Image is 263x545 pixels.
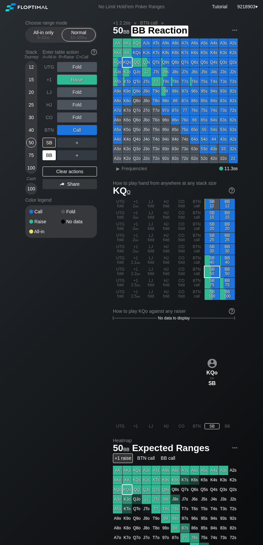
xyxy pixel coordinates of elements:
div: 99 [161,87,170,96]
div: Cash [23,176,40,181]
div: 55 [200,125,209,134]
div: A8o [113,96,122,105]
div: 53o [200,144,209,154]
div: UTG fold [113,266,128,277]
div: J5o [142,125,151,134]
span: 50 [112,26,131,36]
div: A6o [113,115,122,125]
div: T4o [151,135,161,144]
div: 98o [161,96,170,105]
div: Q6o [132,115,141,125]
div: BB 15 [220,210,235,221]
div: K5s [200,48,209,57]
div: K4o [123,135,132,144]
div: LJ fold [143,210,158,221]
div: SB [43,138,56,148]
div: 85o [171,125,180,134]
div: T4s [209,77,219,86]
div: Fold [61,209,93,214]
div: 40 [26,125,36,135]
div: UTG fold [113,210,128,221]
div: A8s [171,38,180,48]
div: 25 [26,100,36,110]
div: T5o [151,125,161,134]
div: ATs [151,38,161,48]
div: AJs [142,38,151,48]
div: 72s [228,106,238,115]
div: SB 30 [205,244,219,255]
img: help.32db89a4.svg [90,48,98,56]
div: KJs [142,48,151,57]
div: UTG fold [113,244,128,255]
div: 11.3 [219,166,238,171]
div: SB 40 [205,255,219,266]
div: A2o [113,154,122,163]
div: LJ [43,87,56,97]
div: K3o [123,144,132,154]
div: 76s [190,106,199,115]
h2: How to play hand from anywhere at any stack size [113,180,235,186]
div: Enter table action [43,47,97,62]
div: T8s [171,77,180,86]
span: bb [135,215,139,220]
span: bb [126,20,130,26]
div: UTG fold [113,233,128,243]
div: T6s [190,77,199,86]
div: 93o [161,144,170,154]
div: 15 [26,75,36,85]
div: +1 2 [128,199,143,210]
div: +1 2 [128,221,143,232]
div: CO fold [174,244,189,255]
span: bb [135,204,139,208]
div: Q5s [200,58,209,67]
div: A3o [113,144,122,154]
div: J9s [161,67,170,77]
div: CO fold [174,199,189,210]
div: Q8s [171,58,180,67]
span: bb [233,166,238,171]
div: J9o [142,87,151,96]
div: HJ fold [159,244,174,255]
div: A9s [161,38,170,48]
div: 43o [209,144,219,154]
div: 85s [200,96,209,105]
div: 75s [200,106,209,115]
div: 74o [180,135,190,144]
div: AKo [113,48,122,57]
div: T2s [228,77,238,86]
div: K7s [180,48,190,57]
div: AKs [123,38,132,48]
div: Call [29,209,61,214]
div: 52s [228,125,238,134]
div: J3o [142,144,151,154]
div: SB 25 [205,233,219,243]
div: UTG [43,62,56,72]
div: 33 [219,144,228,154]
div: 64s [209,115,219,125]
div: 62o [190,154,199,163]
div: T8o [151,96,161,105]
div: 96o [161,115,170,125]
div: KTs [151,48,161,57]
div: HJ [43,100,56,110]
div: AJo [113,67,122,77]
div: K2s [228,48,238,57]
div: CO fold [174,221,189,232]
div: 87s [180,96,190,105]
div: Call [57,125,97,135]
div: QTo [132,77,141,86]
div: T2o [151,154,161,163]
div: 22 [228,154,238,163]
img: Floptimal logo [5,3,48,11]
img: help.32db89a4.svg [228,307,235,315]
div: Q7o [132,106,141,115]
div: 96s [190,87,199,96]
img: share.864f2f62.svg [60,182,64,186]
div: 12 – 100 [65,35,93,40]
div: T7o [151,106,161,115]
span: » [158,20,167,26]
span: KQ [113,185,131,196]
div: 20 [26,87,36,97]
span: Frequencies [122,166,147,171]
span: bb [137,260,140,265]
